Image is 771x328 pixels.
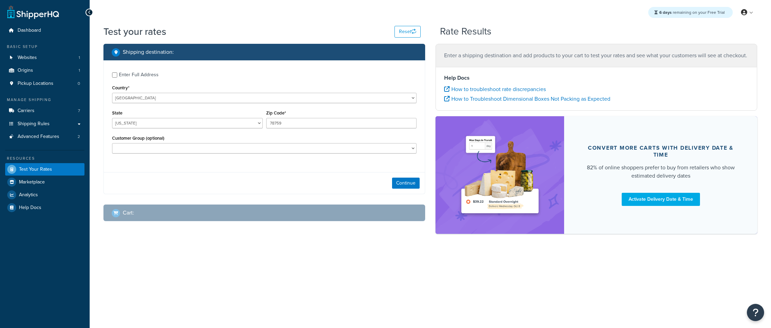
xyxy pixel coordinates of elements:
a: Pickup Locations0 [5,77,84,90]
span: 7 [78,108,80,114]
input: Enter Full Address [112,72,117,78]
a: Origins1 [5,64,84,77]
span: Carriers [18,108,34,114]
a: Shipping Rules [5,118,84,130]
span: Shipping Rules [18,121,50,127]
div: Enter Full Address [119,70,159,80]
h2: Cart : [123,210,134,216]
label: Zip Code* [266,110,286,116]
h2: Rate Results [440,26,491,37]
h2: Shipping destination : [123,49,174,55]
h4: Help Docs [444,74,749,82]
li: Origins [5,64,84,77]
strong: 6 days [659,9,672,16]
p: Enter a shipping destination and add products to your cart to test your rates and see what your c... [444,51,749,60]
button: Reset [394,26,421,38]
a: How to Troubleshoot Dimensional Boxes Not Packing as Expected [444,95,610,103]
li: Advanced Features [5,130,84,143]
span: 0 [78,81,80,87]
div: Resources [5,156,84,161]
div: Convert more carts with delivery date & time [581,145,741,158]
button: Continue [392,178,420,189]
span: Dashboard [18,28,41,33]
span: 1 [79,55,80,61]
label: State [112,110,122,116]
a: Activate Delivery Date & Time [622,193,700,206]
span: Test Your Rates [19,167,52,172]
span: Help Docs [19,205,41,211]
span: remaining on your Free Trial [659,9,725,16]
a: Test Your Rates [5,163,84,176]
span: Origins [18,68,33,73]
a: Help Docs [5,201,84,214]
div: Basic Setup [5,44,84,50]
a: Advanced Features2 [5,130,84,143]
span: Analytics [19,192,38,198]
a: Websites1 [5,51,84,64]
span: Pickup Locations [18,81,53,87]
span: Websites [18,55,37,61]
label: Customer Group (optional) [112,136,164,141]
a: Dashboard [5,24,84,37]
span: 2 [78,134,80,140]
a: Carriers7 [5,105,84,117]
a: Analytics [5,189,84,201]
li: Carriers [5,105,84,117]
img: feature-image-ddt-36eae7f7280da8017bfb280eaccd9c446f90b1fe08728e4019434db127062ab4.png [457,127,543,223]
a: How to troubleshoot rate discrepancies [444,85,546,93]
h1: Test your rates [103,25,166,38]
span: 1 [79,68,80,73]
div: Manage Shipping [5,97,84,103]
li: Websites [5,51,84,64]
label: Country* [112,85,129,90]
span: Advanced Features [18,134,59,140]
div: 82% of online shoppers prefer to buy from retailers who show estimated delivery dates [581,163,741,180]
span: Marketplace [19,179,45,185]
button: Open Resource Center [747,304,764,321]
li: Pickup Locations [5,77,84,90]
a: Marketplace [5,176,84,188]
